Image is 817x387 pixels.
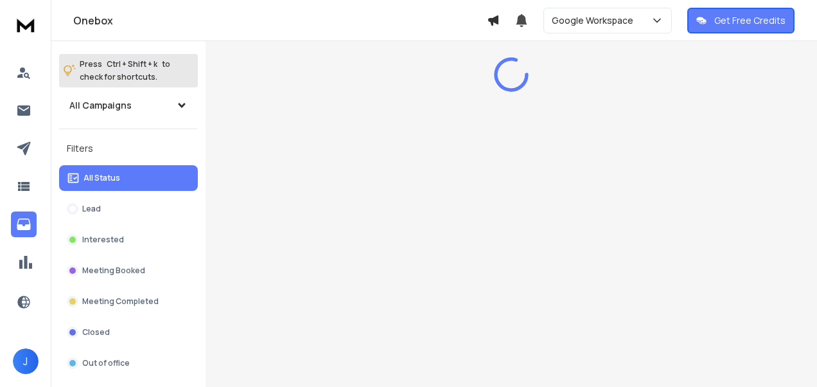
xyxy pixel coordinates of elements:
[13,13,39,37] img: logo
[59,258,198,283] button: Meeting Booked
[82,358,130,368] p: Out of office
[82,265,145,276] p: Meeting Booked
[59,165,198,191] button: All Status
[83,173,120,183] p: All Status
[59,289,198,314] button: Meeting Completed
[82,235,124,245] p: Interested
[59,319,198,345] button: Closed
[714,14,786,27] p: Get Free Credits
[59,227,198,253] button: Interested
[13,348,39,374] button: J
[82,204,101,214] p: Lead
[69,99,132,112] h1: All Campaigns
[80,58,170,84] p: Press to check for shortcuts.
[59,93,198,118] button: All Campaigns
[59,350,198,376] button: Out of office
[105,57,159,71] span: Ctrl + Shift + k
[552,14,638,27] p: Google Workspace
[73,13,487,28] h1: Onebox
[82,327,110,337] p: Closed
[687,8,795,33] button: Get Free Credits
[82,296,159,307] p: Meeting Completed
[59,196,198,222] button: Lead
[59,139,198,157] h3: Filters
